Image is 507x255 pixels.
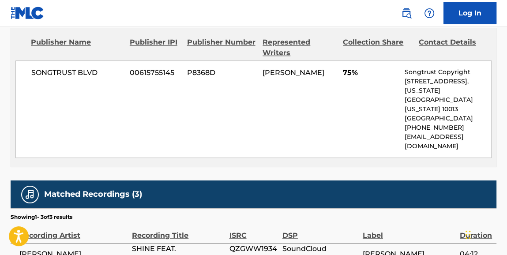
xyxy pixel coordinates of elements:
[363,221,455,241] div: Label
[31,67,123,78] span: SONGTRUST BLVD
[229,221,278,241] div: ISRC
[405,77,491,86] p: [STREET_ADDRESS],
[132,221,225,241] div: Recording Title
[130,37,180,58] div: Publisher IPI
[405,123,491,132] p: [PHONE_NUMBER]
[343,37,412,58] div: Collection Share
[424,8,435,19] img: help
[405,114,491,123] p: [GEOGRAPHIC_DATA]
[263,68,324,77] span: [PERSON_NAME]
[31,37,123,58] div: Publisher Name
[187,67,256,78] span: P8368D
[130,67,180,78] span: 00615755145
[398,4,415,22] a: Public Search
[11,7,45,19] img: MLC Logo
[25,189,35,200] img: Matched Recordings
[19,221,128,241] div: Recording Artist
[187,37,256,58] div: Publisher Number
[263,37,336,58] div: Represented Writers
[460,221,492,241] div: Duration
[466,221,471,248] div: Drag
[421,4,438,22] div: Help
[419,37,488,58] div: Contact Details
[44,189,142,199] h5: Matched Recordings (3)
[463,213,507,255] iframe: Chat Widget
[405,86,491,114] p: [US_STATE][GEOGRAPHIC_DATA][US_STATE] 10013
[282,221,358,241] div: DSP
[405,67,491,77] p: Songtrust Copyright
[343,67,398,78] span: 75%
[443,2,496,24] a: Log In
[401,8,412,19] img: search
[405,132,491,151] p: [EMAIL_ADDRESS][DOMAIN_NAME]
[11,213,72,221] p: Showing 1 - 3 of 3 results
